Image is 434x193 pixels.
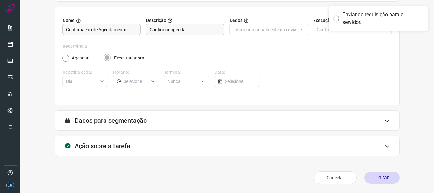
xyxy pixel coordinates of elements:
[230,17,242,24] span: Dados
[164,69,209,76] label: Termina:
[63,43,392,50] label: Recorrência
[314,171,357,184] button: Cancelar
[167,76,199,87] input: Selecione
[214,69,260,76] label: Data:
[146,17,166,24] span: Descrição
[75,142,130,150] h3: Ação sobre a tarefa
[72,55,89,61] label: Agendar
[66,24,137,35] input: Digite o nome para a sua tarefa.
[113,69,159,76] label: Horário:
[225,76,256,87] input: Selecione
[313,17,333,24] span: Execução
[63,17,75,24] span: Nome
[6,182,14,189] img: d06bdf07e729e349525d8f0de7f5f473.png
[364,172,400,184] button: Editar
[317,24,381,35] input: Selecione o tipo de envio
[114,55,144,61] label: Executar agora
[124,76,148,87] input: Selecione
[233,24,297,35] input: Selecione o tipo de envio
[75,117,147,124] h3: Dados para segmentação
[63,69,108,76] label: Repetir a cada:
[342,11,423,26] div: Enviando requisição para o servidor.
[5,4,15,13] img: Logo
[150,24,220,35] input: Forneça uma breve descrição da sua tarefa.
[66,76,97,87] input: Selecione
